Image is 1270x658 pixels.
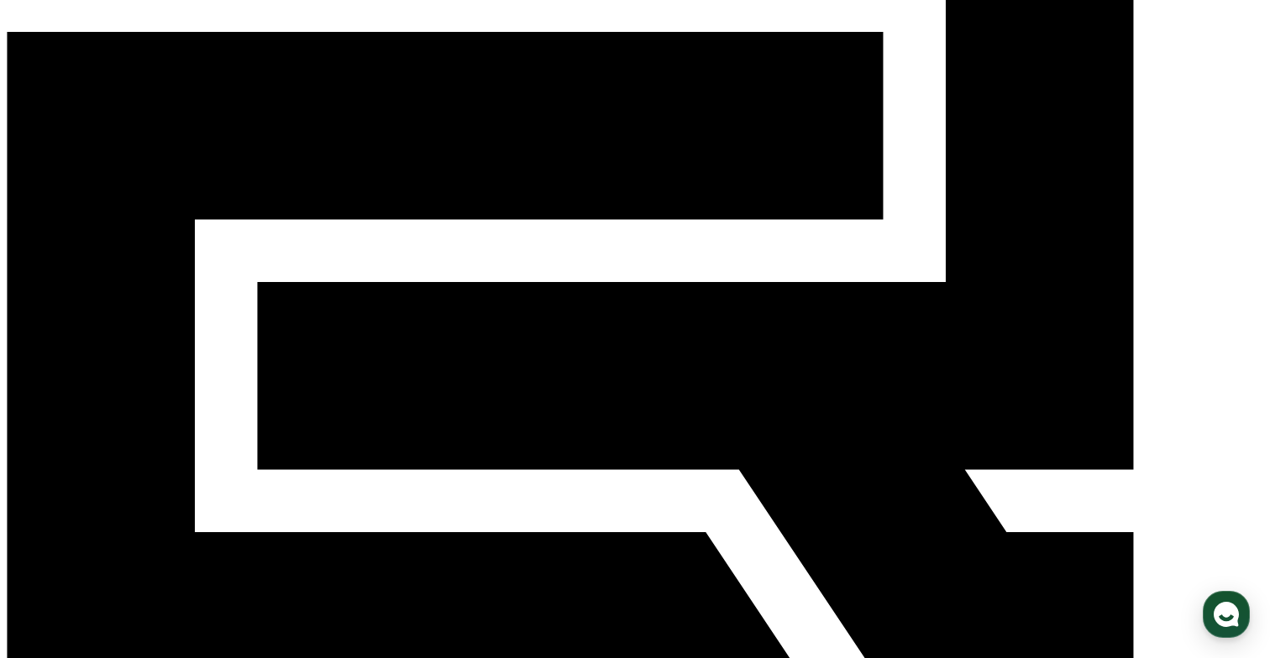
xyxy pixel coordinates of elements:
a: 대화 [111,519,217,561]
a: 홈 [5,519,111,561]
span: 대화 [154,545,174,558]
span: 설정 [260,544,280,557]
span: 홈 [53,544,63,557]
a: 설정 [217,519,323,561]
